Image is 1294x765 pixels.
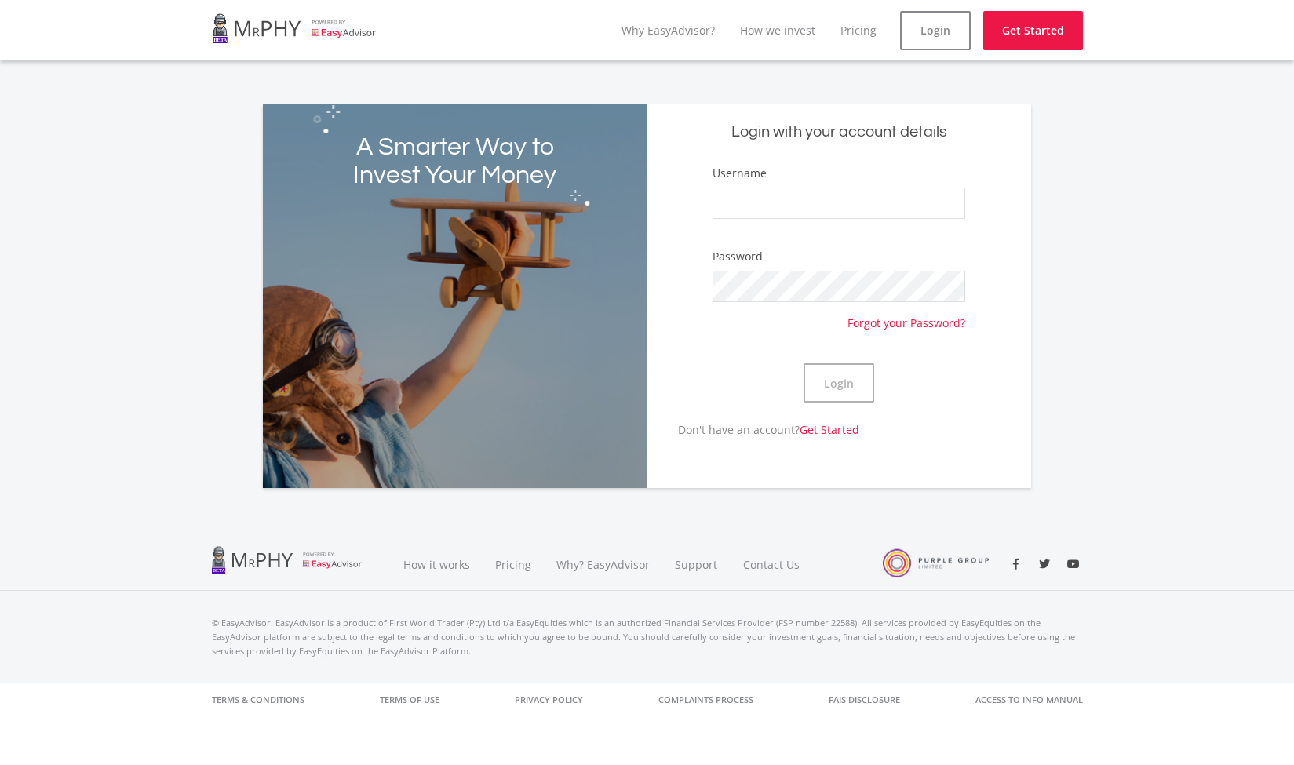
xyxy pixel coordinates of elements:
a: Pricing [483,538,544,591]
a: Pricing [840,23,877,38]
a: Terms of Use [380,683,439,716]
h5: Login with your account details [659,122,1019,143]
a: How we invest [740,23,815,38]
h2: A Smarter Way to Invest Your Money [340,133,570,190]
a: Why? EasyAdvisor [544,538,662,591]
p: Don't have an account? [647,421,859,438]
a: Complaints Process [658,683,753,716]
button: Login [804,363,874,403]
a: Forgot your Password? [847,302,965,331]
a: FAIS Disclosure [829,683,900,716]
label: Password [713,249,763,264]
a: Contact Us [731,538,814,591]
a: Get Started [800,422,859,437]
a: Access to Info Manual [975,683,1083,716]
a: Why EasyAdvisor? [621,23,715,38]
a: Support [662,538,731,591]
a: Terms & Conditions [212,683,304,716]
a: Get Started [983,11,1083,50]
a: Privacy Policy [515,683,583,716]
p: © EasyAdvisor. EasyAdvisor is a product of First World Trader (Pty) Ltd t/a EasyEquities which is... [212,616,1083,658]
a: How it works [391,538,483,591]
label: Username [713,166,767,181]
a: Login [900,11,971,50]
